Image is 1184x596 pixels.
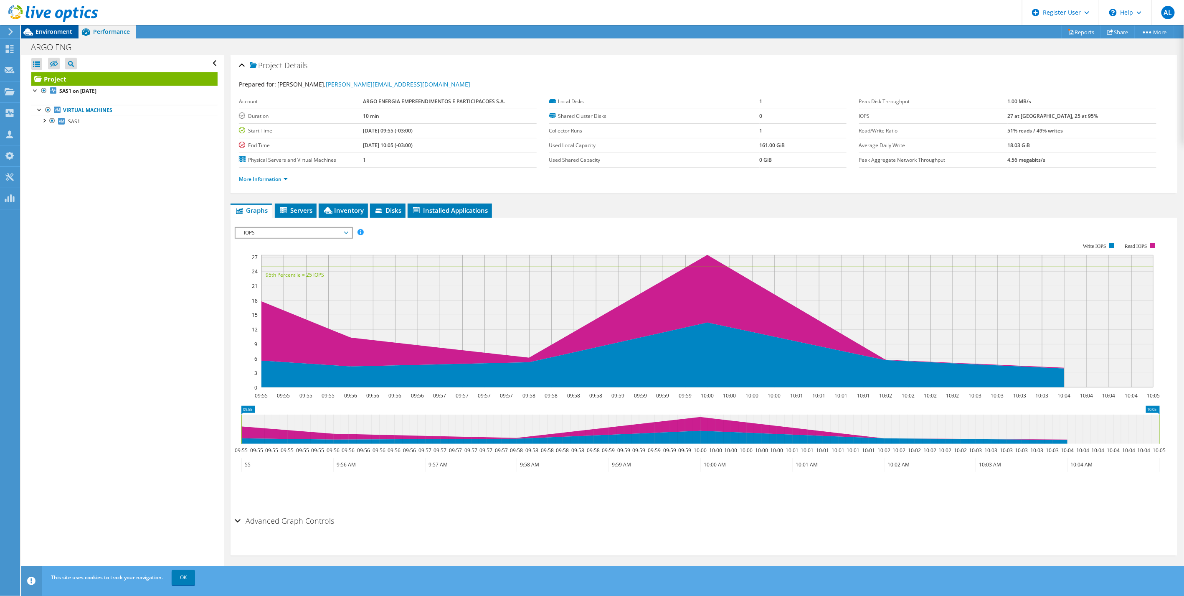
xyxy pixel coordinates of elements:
[357,447,370,454] text: 09:56
[746,392,759,399] text: 10:00
[657,392,669,399] text: 09:59
[1125,392,1138,399] text: 10:04
[27,43,84,52] h1: ARGO ENG
[403,447,416,454] text: 09:56
[568,392,581,399] text: 09:58
[760,156,772,163] b: 0 GiB
[363,142,413,149] b: [DATE] 10:05 (-03:00)
[1103,392,1116,399] text: 10:04
[991,392,1004,399] text: 10:03
[478,392,491,399] text: 09:57
[59,87,96,94] b: SAS1 on [DATE]
[388,447,401,454] text: 09:56
[587,447,600,454] text: 09:58
[549,112,760,120] label: Shared Cluster Disks
[954,447,967,454] text: 10:02
[1008,127,1063,134] b: 51% reads / 49% writes
[1125,243,1148,249] text: Read IOPS
[1135,25,1174,38] a: More
[664,447,677,454] text: 09:59
[297,447,309,454] text: 09:55
[602,447,615,454] text: 09:59
[1015,447,1028,454] text: 10:03
[549,127,760,135] label: Collector Runs
[411,392,424,399] text: 09:56
[240,228,347,238] span: IOPS
[419,447,432,454] text: 09:57
[465,447,478,454] text: 09:57
[813,392,826,399] text: 10:01
[862,447,875,454] text: 10:01
[235,206,268,214] span: Graphs
[1014,392,1027,399] text: 10:03
[549,141,760,150] label: Used Local Capacity
[760,98,763,105] b: 1
[277,392,290,399] text: 09:55
[634,392,647,399] text: 09:59
[254,341,257,348] text: 9
[434,392,446,399] text: 09:57
[326,80,470,88] a: [PERSON_NAME][EMAIL_ADDRESS][DOMAIN_NAME]
[1092,447,1105,454] text: 10:04
[1138,447,1151,454] text: 10:04
[1061,25,1101,38] a: Reports
[277,80,470,88] span: [PERSON_NAME],
[1031,447,1044,454] text: 10:03
[323,206,364,214] span: Inventory
[902,392,915,399] text: 10:02
[434,447,447,454] text: 09:57
[342,447,355,454] text: 09:56
[549,97,760,106] label: Local Disks
[801,447,814,454] text: 10:01
[816,447,829,454] text: 10:01
[374,206,401,214] span: Disks
[679,392,692,399] text: 09:59
[51,574,163,581] span: This site uses cookies to track your navigation.
[694,447,707,454] text: 10:00
[924,392,937,399] text: 10:02
[1083,243,1107,249] text: Write IOPS
[363,127,413,134] b: [DATE] 09:55 (-03:00)
[239,112,363,120] label: Duration
[312,447,325,454] text: 09:55
[859,156,1008,164] label: Peak Aggregate Network Throughput
[367,392,380,399] text: 09:56
[254,369,257,377] text: 3
[1080,392,1093,399] text: 10:04
[252,283,258,290] text: 21
[760,142,785,149] b: 161.00 GiB
[239,127,363,135] label: Start Time
[1061,447,1074,454] text: 10:04
[279,206,312,214] span: Servers
[363,112,379,120] b: 10 min
[1077,447,1090,454] text: 10:04
[859,141,1008,150] label: Average Daily Write
[252,326,258,333] text: 12
[786,447,799,454] text: 10:01
[254,355,257,362] text: 6
[618,447,631,454] text: 09:59
[832,447,845,454] text: 10:01
[701,392,714,399] text: 10:00
[235,512,334,529] h2: Advanced Graph Controls
[1123,447,1136,454] text: 10:04
[68,118,80,125] span: SAS1
[412,206,488,214] span: Installed Applications
[859,112,1008,120] label: IOPS
[345,392,357,399] text: 09:56
[495,447,508,454] text: 09:57
[859,127,1008,135] label: Read/Write Ratio
[266,271,324,278] text: 95th Percentile = 25 IOPS
[449,447,462,454] text: 09:57
[847,447,860,454] text: 10:01
[363,156,366,163] b: 1
[31,72,218,86] a: Project
[969,392,982,399] text: 10:03
[389,392,402,399] text: 09:56
[1036,392,1049,399] text: 10:03
[908,447,921,454] text: 10:02
[31,116,218,127] a: SAS1
[549,156,760,164] label: Used Shared Capacity
[985,447,998,454] text: 10:03
[252,311,258,318] text: 15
